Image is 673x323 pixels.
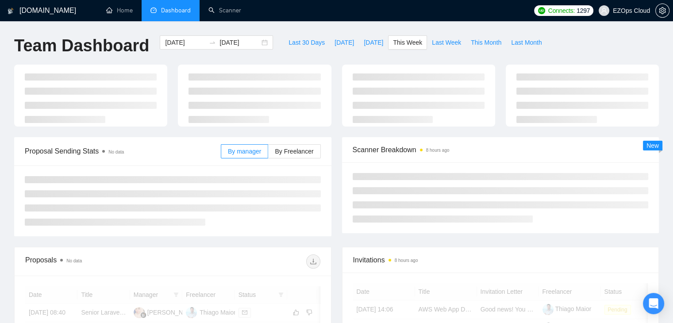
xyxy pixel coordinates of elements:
a: setting [655,7,669,14]
span: to [209,39,216,46]
h1: Team Dashboard [14,35,149,56]
span: This Week [393,38,422,47]
button: Last Week [427,35,466,50]
span: Last Week [432,38,461,47]
button: This Week [388,35,427,50]
span: No data [66,258,82,263]
span: 1297 [577,6,590,15]
span: dashboard [150,7,157,13]
span: [DATE] [335,38,354,47]
span: user [601,8,607,14]
span: setting [656,7,669,14]
span: [DATE] [364,38,383,47]
button: This Month [466,35,506,50]
span: This Month [471,38,501,47]
img: upwork-logo.png [538,7,545,14]
span: Last 30 Days [288,38,325,47]
div: Open Intercom Messenger [643,293,664,314]
span: New [646,142,659,149]
a: searchScanner [208,7,241,14]
span: By manager [228,148,261,155]
input: End date [219,38,260,47]
button: [DATE] [359,35,388,50]
span: Invitations [353,254,648,265]
input: Start date [165,38,205,47]
time: 8 hours ago [426,148,450,153]
div: Proposals [25,254,173,269]
span: Last Month [511,38,542,47]
span: swap-right [209,39,216,46]
img: logo [8,4,14,18]
span: Proposal Sending Stats [25,146,221,157]
span: No data [108,150,124,154]
button: Last Month [506,35,546,50]
a: homeHome [106,7,133,14]
span: By Freelancer [275,148,313,155]
span: Dashboard [161,7,191,14]
button: [DATE] [330,35,359,50]
span: Scanner Breakdown [353,144,649,155]
button: Last 30 Days [284,35,330,50]
span: Connects: [548,6,575,15]
button: setting [655,4,669,18]
time: 8 hours ago [395,258,418,263]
